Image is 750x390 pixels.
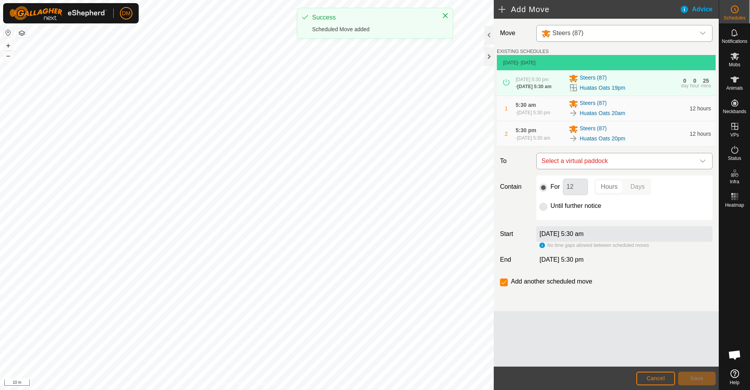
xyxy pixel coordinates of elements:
[569,108,578,118] img: To
[505,131,508,137] span: 2
[497,182,533,191] label: Contain
[505,105,508,112] span: 1
[580,99,607,108] span: Steers (87)
[547,243,649,248] span: No time gaps allowed between scheduled moves
[729,62,740,67] span: Mobs
[255,380,278,387] a: Contact Us
[719,366,750,388] a: Help
[503,60,518,66] span: [DATE]
[550,184,560,190] label: For
[726,86,743,90] span: Animals
[516,109,550,116] div: -
[122,9,130,18] span: DM
[539,230,584,237] label: [DATE] 5:30 am
[17,28,27,38] button: Map Layers
[517,110,550,115] span: [DATE] 5:30 pm
[580,84,625,92] a: Huatas Oats 19pm
[646,375,665,381] span: Cancel
[497,153,533,169] label: To
[516,77,548,82] span: [DATE] 5:30 pm
[440,10,451,21] button: Close
[680,5,719,14] div: Advice
[538,153,695,169] span: Select a virtual paddock
[497,48,549,55] label: EXISTING SCHEDULES
[550,203,601,209] label: Until further notice
[539,256,584,263] span: [DATE] 5:30 pm
[516,135,550,142] div: -
[4,51,13,60] button: –
[722,39,747,44] span: Notifications
[498,5,680,14] h2: Add Move
[312,25,434,34] div: Scheduled Move added
[518,60,536,66] span: - [DATE]
[569,134,578,143] img: To
[636,372,675,385] button: Cancel
[497,25,533,42] label: Move
[690,131,711,137] span: 12 hours
[730,380,739,385] span: Help
[580,109,625,117] a: Huatas Oats 20am
[4,28,13,37] button: Reset Map
[312,13,434,22] div: Success
[580,74,607,83] span: Steers (87)
[4,41,13,50] button: +
[690,105,711,112] span: 12 hours
[516,127,536,133] span: 5:30 pm
[701,83,711,88] div: mins
[497,255,533,264] label: End
[725,203,744,207] span: Heatmap
[703,78,709,83] div: 25
[695,153,711,169] div: dropdown trigger
[723,343,746,367] div: Open chat
[678,372,716,385] button: Save
[497,229,533,239] label: Start
[580,124,607,134] span: Steers (87)
[552,30,583,36] span: Steers (87)
[728,156,741,161] span: Status
[723,109,746,114] span: Neckbands
[580,135,625,143] a: Huatas Oats 20pm
[690,375,704,381] span: Save
[730,179,739,184] span: Infra
[517,135,550,141] span: [DATE] 5:30 am
[516,102,536,108] span: 5:30 am
[511,278,592,285] label: Add another scheduled move
[683,78,686,83] div: 0
[693,78,696,83] div: 0
[695,25,711,41] div: dropdown trigger
[723,16,745,20] span: Schedules
[516,83,552,90] div: -
[9,6,107,20] img: Gallagher Logo
[681,83,688,88] div: day
[517,84,552,89] span: [DATE] 5:30 am
[538,25,695,41] span: Steers
[216,380,245,387] a: Privacy Policy
[690,83,700,88] div: hour
[730,133,739,137] span: VPs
